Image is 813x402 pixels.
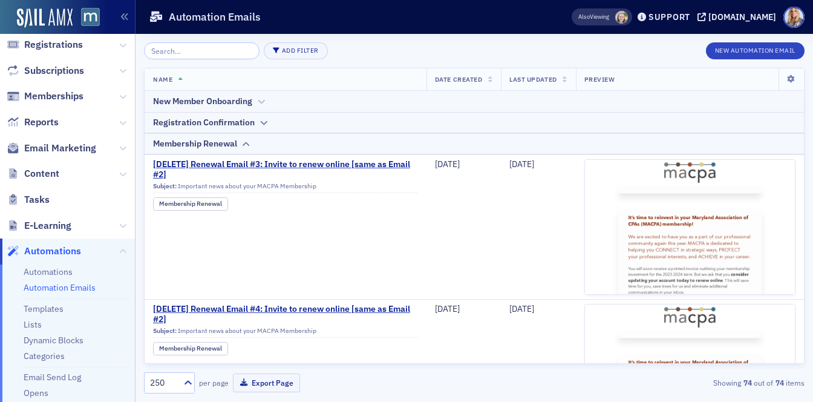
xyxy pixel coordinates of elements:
[7,167,59,180] a: Content
[7,219,71,232] a: E-Learning
[509,303,534,314] span: [DATE]
[585,160,795,317] img: email-preview-23.png
[24,116,59,129] span: Reports
[24,335,83,346] a: Dynamic Blocks
[773,377,786,388] strong: 74
[144,42,260,59] input: Search…
[24,303,64,314] a: Templates
[24,319,42,330] a: Lists
[153,95,252,108] div: New Member Onboarding
[615,11,628,24] span: Rachel Abell
[153,327,418,338] div: Important news about your MACPA Membership
[783,7,805,28] span: Profile
[24,219,71,232] span: E-Learning
[17,8,73,28] img: SailAMX
[24,282,96,293] a: Automation Emails
[435,303,460,314] span: [DATE]
[153,75,172,84] span: Name
[150,377,177,389] div: 250
[24,64,84,77] span: Subscriptions
[435,75,482,84] span: Date Created
[24,38,83,51] span: Registrations
[706,44,805,55] a: New Automation Email
[24,142,96,155] span: Email Marketing
[24,351,65,361] a: Categories
[578,13,609,21] span: Viewing
[153,304,418,325] a: [DELETE] Renewal Email #4: Invite to renew online [same as Email #2]
[593,377,805,388] div: Showing out of items
[7,142,96,155] a: Email Marketing
[509,159,534,170] span: [DATE]
[153,116,255,129] div: Registration Confirmation
[7,193,50,206] a: Tasks
[24,90,83,103] span: Memberships
[81,8,100,27] img: SailAMX
[153,182,418,193] div: Important news about your MACPA Membership
[153,197,228,211] div: Membership Renewal
[153,342,228,355] div: Membership Renewal
[24,193,50,206] span: Tasks
[153,327,177,335] span: Subject:
[169,10,261,24] h1: Automation Emails
[584,75,615,84] span: Preview
[509,75,557,84] span: Last Updated
[199,377,229,388] label: per page
[7,38,83,51] a: Registrations
[7,64,84,77] a: Subscriptions
[578,13,590,21] div: Also
[7,245,81,258] a: Automations
[153,159,418,180] a: [DELETE] Renewal Email #3: Invite to renew online [same as Email #2]
[697,13,780,21] button: [DOMAIN_NAME]
[435,159,460,170] span: [DATE]
[73,8,100,28] a: View Homepage
[24,167,59,180] span: Content
[24,245,81,258] span: Automations
[233,374,300,392] button: Export Page
[648,12,690,22] div: Support
[7,116,59,129] a: Reports
[264,42,328,59] button: Add Filter
[24,266,73,277] a: Automations
[24,372,81,383] a: Email Send Log
[7,90,83,103] a: Memberships
[24,387,48,398] a: Opens
[741,377,754,388] strong: 74
[708,12,776,22] div: [DOMAIN_NAME]
[153,182,177,190] span: Subject:
[706,42,805,59] button: New Automation Email
[153,137,237,150] div: Membership Renewal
